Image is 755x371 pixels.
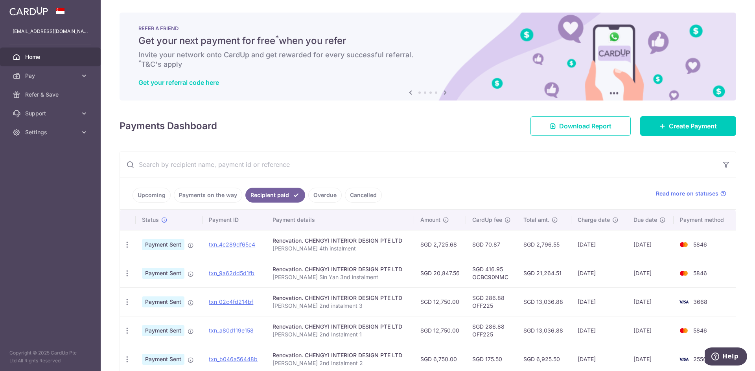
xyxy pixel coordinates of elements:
span: Total amt. [523,216,549,224]
td: [DATE] [571,230,627,259]
span: Read more on statuses [656,190,718,197]
span: Payment Sent [142,325,184,336]
a: Upcoming [133,188,171,203]
span: Amount [420,216,440,224]
td: [DATE] [627,287,674,316]
td: SGD 12,750.00 [414,287,466,316]
span: Create Payment [669,121,717,131]
span: Payment Sent [142,268,184,279]
a: txn_02c4fd214bf [209,298,253,305]
div: Renovation. CHENGYI INTERIOR DESIGN PTE LTD [273,237,408,245]
a: Cancelled [345,188,382,203]
span: 3668 [693,298,707,305]
div: Renovation. CHENGYI INTERIOR DESIGN PTE LTD [273,294,408,302]
img: Bank Card [676,326,692,335]
img: RAF banner [120,13,736,101]
td: [DATE] [627,259,674,287]
div: Renovation. CHENGYI INTERIOR DESIGN PTE LTD [273,323,408,331]
p: REFER A FRIEND [138,25,717,31]
div: Renovation. CHENGYI INTERIOR DESIGN PTE LTD [273,351,408,359]
a: Download Report [530,116,631,136]
td: [DATE] [571,287,627,316]
td: SGD 12,750.00 [414,316,466,345]
p: [PERSON_NAME] Sin Yan 3nd instalment [273,273,408,281]
a: txn_9a62dd5d1fb [209,270,254,276]
td: [DATE] [571,259,627,287]
th: Payment ID [203,210,266,230]
div: Renovation. CHENGYI INTERIOR DESIGN PTE LTD [273,265,408,273]
a: Overdue [308,188,342,203]
a: Recipient paid [245,188,305,203]
th: Payment method [674,210,736,230]
td: SGD 416.95 OCBC90NMC [466,259,517,287]
span: 5846 [693,241,707,248]
span: Status [142,216,159,224]
td: [DATE] [627,230,674,259]
th: Payment details [266,210,414,230]
td: [DATE] [627,316,674,345]
iframe: Opens a widget where you can find more information [705,347,747,367]
a: Payments on the way [174,188,242,203]
td: SGD 286.88 OFF225 [466,316,517,345]
p: [PERSON_NAME] 2nd Instalment 2 [273,359,408,367]
a: Create Payment [640,116,736,136]
a: txn_b046a56448b [209,356,258,362]
span: CardUp fee [472,216,502,224]
span: Payment Sent [142,239,184,250]
span: 5846 [693,270,707,276]
td: SGD 286.88 OFF225 [466,287,517,316]
img: Bank Card [676,269,692,278]
td: SGD 21,264.51 [517,259,571,287]
a: txn_a80d119e158 [209,327,254,334]
span: Settings [25,128,77,136]
a: Read more on statuses [656,190,726,197]
span: 5846 [693,327,707,334]
td: SGD 2,725.68 [414,230,466,259]
img: CardUp [9,6,48,16]
h5: Get your next payment for free when you refer [138,35,717,47]
p: [PERSON_NAME] 2nd Instalment 1 [273,331,408,338]
span: Payment Sent [142,296,184,307]
h4: Payments Dashboard [120,119,217,133]
span: Download Report [559,121,611,131]
p: [PERSON_NAME] 2nd instalment 3 [273,302,408,310]
h6: Invite your network onto CardUp and get rewarded for every successful referral. T&C's apply [138,50,717,69]
td: [DATE] [571,316,627,345]
p: [EMAIL_ADDRESS][DOMAIN_NAME] [13,27,88,35]
td: SGD 13,036.88 [517,287,571,316]
a: Get your referral code here [138,79,219,86]
td: SGD 2,796.55 [517,230,571,259]
span: Home [25,53,77,61]
span: Support [25,110,77,117]
td: SGD 13,036.88 [517,316,571,345]
span: Pay [25,72,77,80]
a: txn_4c289df65c4 [209,241,255,248]
span: Due date [633,216,657,224]
p: [PERSON_NAME] 4th instalment [273,245,408,252]
input: Search by recipient name, payment id or reference [120,152,717,177]
span: Charge date [578,216,610,224]
span: Payment Sent [142,354,184,365]
span: 2556 [693,356,707,362]
span: Refer & Save [25,91,77,99]
img: Bank Card [676,240,692,249]
td: SGD 70.87 [466,230,517,259]
img: Bank Card [676,297,692,307]
td: SGD 20,847.56 [414,259,466,287]
img: Bank Card [676,355,692,364]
